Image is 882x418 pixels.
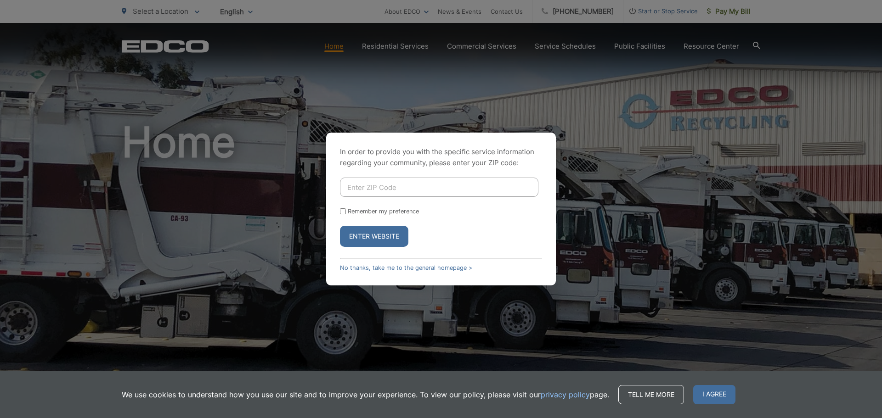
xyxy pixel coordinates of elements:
[122,389,609,400] p: We use cookies to understand how you use our site and to improve your experience. To view our pol...
[340,264,472,271] a: No thanks, take me to the general homepage >
[618,385,684,404] a: Tell me more
[693,385,735,404] span: I agree
[340,178,538,197] input: Enter ZIP Code
[348,208,419,215] label: Remember my preference
[541,389,590,400] a: privacy policy
[340,146,542,168] p: In order to provide you with the specific service information regarding your community, please en...
[340,226,408,247] button: Enter Website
